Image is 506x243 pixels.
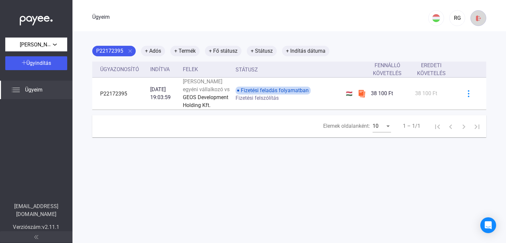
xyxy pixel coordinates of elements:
[470,10,486,26] button: kijelentkezés-piros
[373,62,402,76] font: Fennálló követelés
[454,15,461,21] font: RG
[100,66,145,73] div: Ügyazonosító
[373,123,379,129] font: 10
[415,62,453,77] div: Eredeti követelés
[100,91,127,97] font: P22172395
[183,66,230,73] div: Felek
[209,48,238,54] font: + Fő státusz
[20,12,53,26] img: white-payee-white-dot.svg
[371,62,410,77] div: Fennálló követelés
[34,235,38,239] img: arrow-double-left-grey.svg
[92,14,110,20] font: Ügyeim
[183,66,198,72] font: Felek
[373,122,391,130] mat-select: Elemek oldalanként:
[470,120,484,133] button: Utolsó oldal
[346,91,352,97] font: 🇭🇺
[150,86,171,100] font: [DATE] 19:03:59
[358,90,366,97] img: szamlazzhu-mini
[428,10,444,26] button: HU
[42,224,60,230] font: v2.11.1
[20,41,101,48] font: [PERSON_NAME] egyéni vállalkozó
[323,123,370,129] font: Elemek oldalanként:
[150,66,178,73] div: Indítva
[241,87,309,94] font: Fizetési feladás folyamatban
[145,48,161,54] font: + Adós
[127,48,133,54] mat-icon: close
[174,48,196,54] font: + Termék
[417,62,446,76] font: Eredeti követelés
[150,66,170,72] font: Indítva
[14,203,58,217] font: [EMAIL_ADDRESS][DOMAIN_NAME]
[431,120,444,133] button: Első oldal
[13,224,42,230] font: Verziószám:
[403,123,420,129] font: 1 – 1/1
[96,48,123,54] font: P22172395
[465,90,472,97] img: kékebb
[475,15,482,22] img: kijelentkezés-piros
[444,120,457,133] button: Előző oldal
[5,56,67,70] button: Ügyindítás
[26,60,51,66] font: Ügyindítás
[432,14,440,22] img: HU
[449,10,465,26] button: RG
[12,86,20,94] img: list.svg
[236,95,279,101] font: Fizetési felszólítás
[462,87,475,100] button: kékebb
[457,120,470,133] button: Következő oldal
[415,90,437,96] font: 38 100 Ft
[25,87,42,93] font: Ügyeim
[22,60,26,65] img: plus-white.svg
[183,78,230,93] font: [PERSON_NAME] egyéni vállalkozó vs
[236,67,258,73] font: Státusz
[286,48,325,54] font: + Indítás dátuma
[371,90,393,96] font: 38 100 Ft
[5,38,67,51] button: [PERSON_NAME] egyéni vállalkozó
[183,94,228,108] font: GEOS Development Holding Kft.
[100,66,139,72] font: Ügyazonosító
[251,48,273,54] font: + Státusz
[480,217,496,233] div: Intercom Messenger megnyitása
